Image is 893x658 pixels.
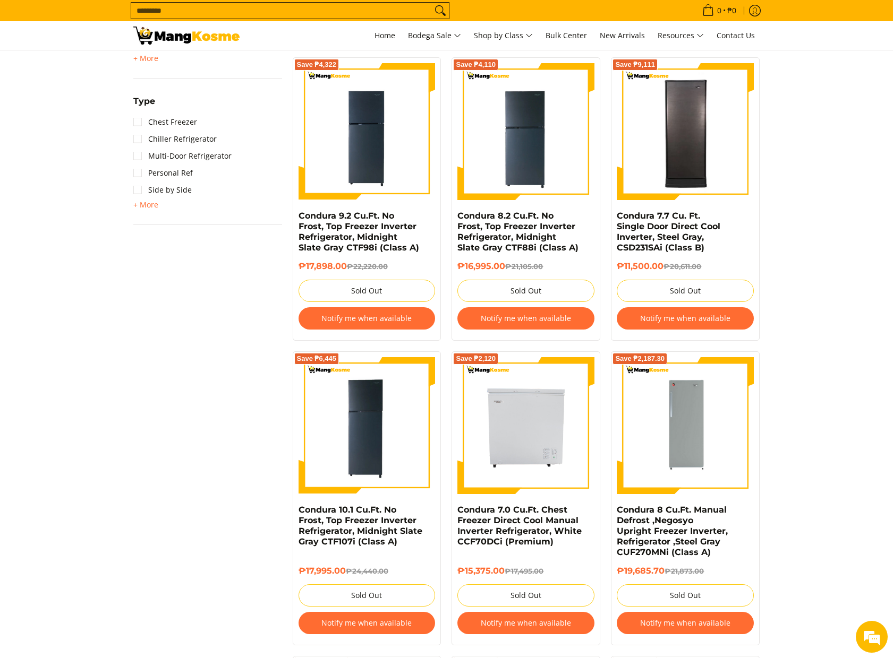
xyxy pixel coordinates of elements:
[711,21,760,50] a: Contact Us
[299,584,436,607] button: Sold Out
[5,290,202,327] textarea: Type your message and hit 'Enter'
[615,62,655,68] span: Save ₱9,111
[432,3,449,19] button: Search
[457,357,594,494] img: Condura 7.0 Cu.Ft. Chest Freezer Direct Cool Manual Inverter Refrigerator, White CCF70DCi (Premium)
[133,114,197,131] a: Chest Freezer
[299,280,436,302] button: Sold Out
[250,21,760,50] nav: Main Menu
[62,134,147,241] span: We're online!
[133,54,158,63] span: + More
[652,21,709,50] a: Resources
[469,21,538,50] a: Shop by Class
[726,7,738,14] span: ₱0
[617,211,720,253] a: Condura 7.7 Cu. Ft. Single Door Direct Cool Inverter, Steel Gray, CSD231SAi (Class B)
[133,97,155,106] span: Type
[299,261,436,272] h6: ₱17,898.00
[664,262,701,271] del: ₱20,611.00
[600,30,645,40] span: New Arrivals
[299,307,436,330] button: Notify me when available
[617,261,754,272] h6: ₱11,500.00
[699,5,739,16] span: •
[617,612,754,634] button: Notify me when available
[297,356,337,362] span: Save ₱6,445
[133,148,232,164] a: Multi-Door Refrigerator
[617,307,754,330] button: Notify me when available
[133,198,158,211] summary: Open
[617,505,728,557] a: Condura 8 Cu.Ft. Manual Defrost ,Negosyo Upright Freezer Inverter, Refrigerator ,Steel Gray CUF27...
[133,131,217,148] a: Chiller Refrigerator
[457,566,594,576] h6: ₱15,375.00
[347,262,388,271] del: ₱22,220.00
[665,567,704,575] del: ₱21,873.00
[403,21,466,50] a: Bodega Sale
[457,63,594,200] img: Condura 8.2 Cu.Ft. No Frost, Top Freezer Inverter Refrigerator, Midnight Slate Gray CTF88i (Class A)
[299,63,436,200] img: Condura 9.2 Cu.Ft. No Frost, Top Freezer Inverter Refrigerator, Midnight Slate Gray CTF98i (Class A)
[346,567,388,575] del: ₱24,440.00
[505,262,543,271] del: ₱21,105.00
[133,201,158,209] span: + More
[457,261,594,272] h6: ₱16,995.00
[615,356,665,362] span: Save ₱2,187.30
[369,21,401,50] a: Home
[375,30,395,40] span: Home
[540,21,592,50] a: Bulk Center
[457,211,579,253] a: Condura 8.2 Cu.Ft. No Frost, Top Freezer Inverter Refrigerator, Midnight Slate Gray CTF88i (Class A)
[456,62,496,68] span: Save ₱4,110
[133,27,240,45] img: Bodega Sale Refrigerator l Mang Kosme: Home Appliances Warehouse Sale
[546,30,587,40] span: Bulk Center
[133,181,192,198] a: Side by Side
[457,307,594,330] button: Notify me when available
[408,29,461,42] span: Bodega Sale
[457,280,594,302] button: Sold Out
[457,612,594,634] button: Notify me when available
[299,566,436,576] h6: ₱17,995.00
[133,164,193,181] a: Personal Ref
[658,29,704,42] span: Resources
[299,357,436,494] img: Condura 10.1 Cu.Ft. No Frost, Top Freezer Inverter Refrigerator, Midnight Slate Gray CTF107i (Cla...
[617,357,754,494] img: condura=8-cubic-feet-single-door-ref-class-c-full-view-mang-kosme
[299,211,419,253] a: Condura 9.2 Cu.Ft. No Frost, Top Freezer Inverter Refrigerator, Midnight Slate Gray CTF98i (Class A)
[457,584,594,607] button: Sold Out
[297,62,337,68] span: Save ₱4,322
[456,356,496,362] span: Save ₱2,120
[299,612,436,634] button: Notify me when available
[55,59,178,73] div: Chat with us now
[617,584,754,607] button: Sold Out
[457,505,582,547] a: Condura 7.0 Cu.Ft. Chest Freezer Direct Cool Manual Inverter Refrigerator, White CCF70DCi (Premium)
[617,65,754,198] img: Condura 7.7 Cu. Ft. Single Door Direct Cool Inverter, Steel Gray, CSD231SAi (Class B)
[717,30,755,40] span: Contact Us
[133,52,158,65] summary: Open
[299,505,422,547] a: Condura 10.1 Cu.Ft. No Frost, Top Freezer Inverter Refrigerator, Midnight Slate Gray CTF107i (Cla...
[174,5,200,31] div: Minimize live chat window
[474,29,533,42] span: Shop by Class
[133,97,155,114] summary: Open
[716,7,723,14] span: 0
[617,280,754,302] button: Sold Out
[505,567,543,575] del: ₱17,495.00
[617,566,754,576] h6: ₱19,685.70
[594,21,650,50] a: New Arrivals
